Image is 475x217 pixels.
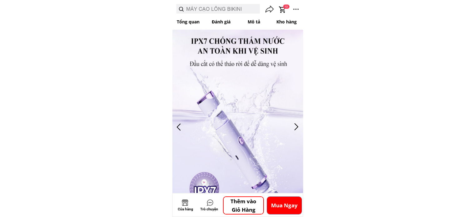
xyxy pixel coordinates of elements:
p: Mua Ngay [267,197,302,214]
p: Đánh giá [205,16,237,28]
p: Thêm vào Giỏ Hàng [224,197,263,214]
p: Tổng quan [172,16,205,28]
p: Mô tả [237,16,270,28]
p: Kho hàng [270,16,303,28]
